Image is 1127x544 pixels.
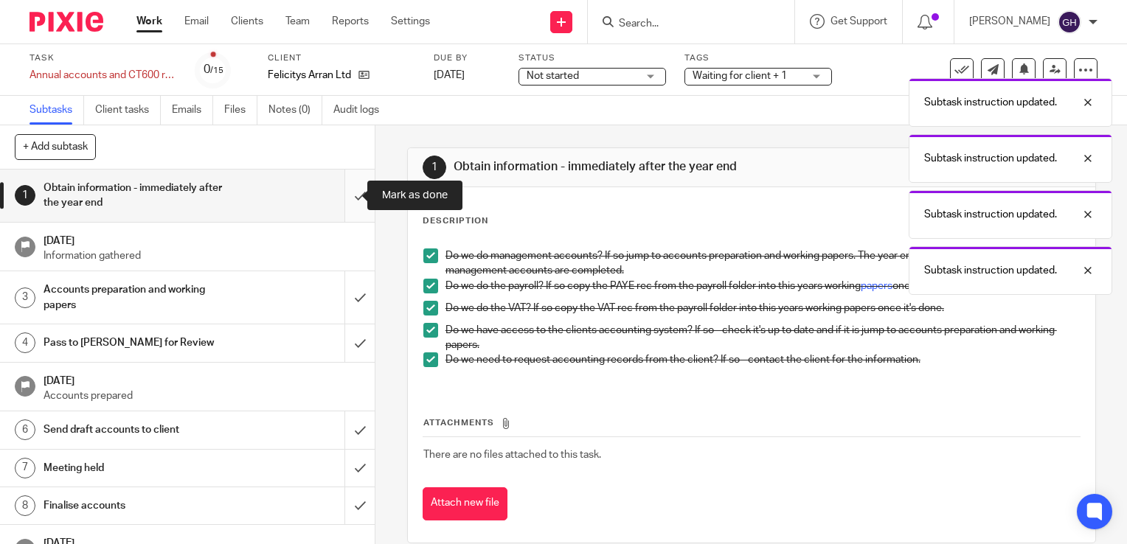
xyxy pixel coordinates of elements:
label: Status [519,52,666,64]
h1: Send draft accounts to client [44,419,235,441]
div: 3 [15,287,35,308]
h1: Pass to [PERSON_NAME] for Review [44,332,235,354]
h1: Meeting held [44,457,235,479]
p: Accounts prepared [44,388,361,403]
p: Do we do management accounts? If so jump to accounts preparation and working papers. The year end... [445,248,1080,279]
span: Attachments [423,419,494,427]
h1: [DATE] [44,230,361,248]
a: Work [136,14,162,29]
img: Pixie [30,12,103,32]
label: Task [30,52,177,64]
a: Subtasks [30,96,84,125]
span: There are no files attached to this task. [423,450,601,460]
img: svg%3E [1058,10,1081,34]
p: Felicitys Arran Ltd [268,68,351,83]
div: Annual accounts and CT600 return [30,68,177,83]
div: 7 [15,458,35,478]
a: Team [285,14,310,29]
p: Do we do the payroll? If so copy the PAYE rec from the payroll folder into this years working onc... [445,279,1080,293]
label: Client [268,52,415,64]
h1: Finalise accounts [44,495,235,517]
a: Email [184,14,209,29]
a: Files [224,96,257,125]
p: Subtask instruction updated. [924,95,1057,110]
div: 1 [15,185,35,206]
span: [DATE] [434,70,465,80]
div: 1 [423,156,446,179]
a: Audit logs [333,96,390,125]
a: Clients [231,14,263,29]
h1: [DATE] [44,370,361,388]
p: Information gathered [44,248,361,263]
p: Subtask instruction updated. [924,263,1057,278]
h1: Obtain information - immediately after the year end [454,159,783,175]
p: Do we have access to the clients accounting system? If so - check it's up to date and if it is ju... [445,323,1080,353]
a: Settings [391,14,430,29]
h1: Obtain information - immediately after the year end [44,177,235,215]
small: /15 [210,66,223,74]
a: Notes (0) [268,96,322,125]
a: Reports [332,14,369,29]
button: Attach new file [423,487,507,520]
p: Subtask instruction updated. [924,151,1057,166]
label: Due by [434,52,500,64]
div: 6 [15,419,35,440]
p: Subtask instruction updated. [924,207,1057,222]
button: + Add subtask [15,134,96,159]
p: Description [423,215,488,227]
p: Do we need to request accounting records from the client? If so - contact the client for the info... [445,352,1080,367]
div: 8 [15,495,35,516]
div: 4 [15,332,35,353]
h1: Accounts preparation and working papers [44,279,235,316]
span: Not started [527,71,579,81]
p: Do we do the VAT? If so copy the VAT rec from the payroll folder into this years working papers o... [445,301,1080,315]
a: Emails [172,96,213,125]
div: 0 [204,61,223,78]
a: Client tasks [95,96,161,125]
